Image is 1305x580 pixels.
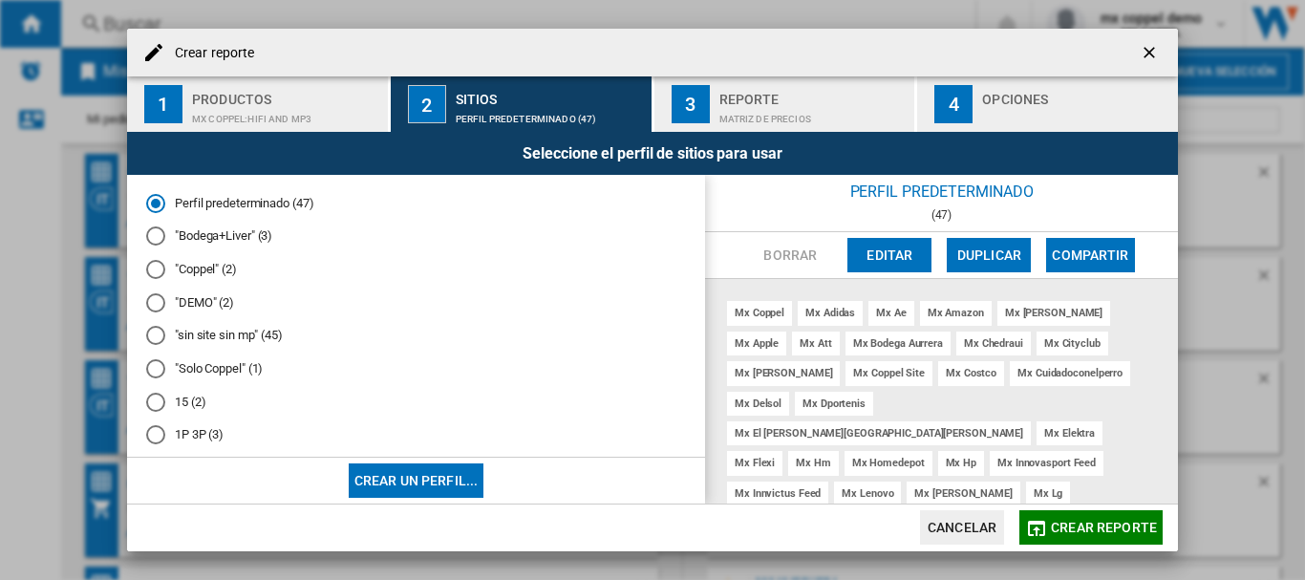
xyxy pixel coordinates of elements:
div: (47) [705,208,1178,222]
div: Perfil predeterminado [705,175,1178,208]
div: Opciones [982,84,1170,104]
div: mx [PERSON_NAME] [997,301,1110,325]
ng-md-icon: getI18NText('BUTTONS.CLOSE_DIALOG') [1140,43,1163,66]
button: 4 Opciones [917,76,1178,132]
md-radio-button: "sin site sin mp" (45) [146,327,686,345]
div: mx lg [1026,482,1071,505]
div: mx cityclub [1037,332,1108,355]
div: mx cuidadoconelperro [1010,361,1130,385]
h4: Crear reporte [165,44,254,63]
div: 1 [144,85,182,123]
div: mx apple [727,332,786,355]
div: mx delsol [727,392,789,416]
div: mx hm [788,451,839,475]
button: 2 Sitios Perfil predeterminado (47) [391,76,653,132]
button: Editar [847,238,931,272]
button: getI18NText('BUTTONS.CLOSE_DIALOG') [1132,33,1170,72]
md-radio-button: "Coppel" (2) [146,261,686,279]
div: mx coppel [727,301,792,325]
div: 2 [408,85,446,123]
div: mx innvictus feed [727,482,828,505]
div: MX COPPEL:Hifi and mp3 [192,104,380,124]
md-radio-button: Perfil predeterminado (47) [146,194,686,212]
div: Reporte [719,84,908,104]
div: mx amazon [920,301,992,325]
div: mx elektra [1037,421,1102,445]
md-radio-button: "DEMO" (2) [146,293,686,311]
div: mx chedraui [956,332,1031,355]
button: 1 Productos MX COPPEL:Hifi and mp3 [127,76,390,132]
div: mx coppel site [845,361,932,385]
div: mx [PERSON_NAME] [727,361,840,385]
md-radio-button: "Bodega+Liver" (3) [146,227,686,246]
md-radio-button: 1P 3P (3) [146,426,686,444]
div: Sitios [456,84,644,104]
button: Cancelar [920,510,1004,545]
md-radio-button: "Solo Coppel" (1) [146,360,686,378]
span: Crear reporte [1051,520,1157,535]
button: 3 Reporte Matriz de precios [654,76,917,132]
div: 3 [672,85,710,123]
div: mx homedepot [845,451,932,475]
button: Borrar [748,238,832,272]
div: Perfil predeterminado (47) [456,104,644,124]
div: mx att [792,332,839,355]
div: mx bodega aurrera [845,332,951,355]
div: mx costco [938,361,1004,385]
div: 4 [934,85,973,123]
button: Crear reporte [1019,510,1163,545]
div: mx innovasport feed [990,451,1103,475]
div: Seleccione el perfil de sitios para usar [127,132,1178,175]
div: mx [PERSON_NAME] [907,482,1019,505]
div: mx hp [938,451,985,475]
button: Compartir [1046,238,1134,272]
button: Duplicar [947,238,1031,272]
div: mx el [PERSON_NAME][GEOGRAPHIC_DATA][PERSON_NAME] [727,421,1031,445]
div: Matriz de precios [719,104,908,124]
div: mx lenovo [834,482,901,505]
div: mx flexi [727,451,782,475]
div: Productos [192,84,380,104]
div: mx adidas [798,301,863,325]
button: Crear un perfil... [349,463,484,498]
div: mx ae [868,301,914,325]
div: mx dportenis [795,392,873,416]
md-radio-button: 15 (2) [146,393,686,411]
